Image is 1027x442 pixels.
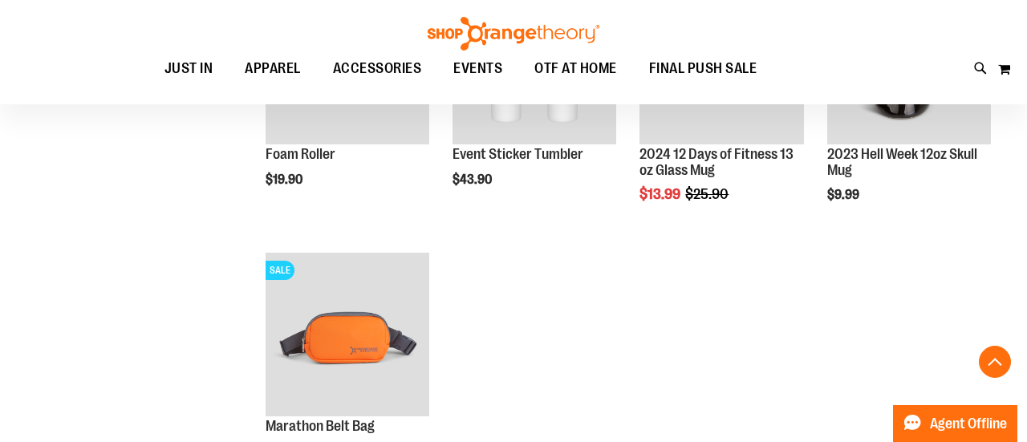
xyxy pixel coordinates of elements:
a: 2024 12 Days of Fitness 13 oz Glass Mug [639,146,794,178]
span: SALE [266,261,294,280]
span: OTF AT HOME [534,51,617,87]
span: $9.99 [827,188,862,202]
span: $19.90 [266,172,305,187]
button: Back To Top [979,346,1011,378]
button: Agent Offline [893,405,1017,442]
span: EVENTS [453,51,502,87]
span: $13.99 [639,186,683,202]
span: ACCESSORIES [333,51,422,87]
a: 2023 Hell Week 12oz Skull Mug [827,146,977,178]
a: Marathon Belt Bag [266,418,375,434]
span: $43.90 [453,172,494,187]
span: FINAL PUSH SALE [649,51,757,87]
span: APPAREL [245,51,301,87]
a: Foam Roller [266,146,335,162]
a: Marathon Belt BagSALE [266,253,429,419]
span: JUST IN [164,51,213,87]
a: Event Sticker Tumbler [453,146,583,162]
img: Marathon Belt Bag [266,253,429,416]
img: Shop Orangetheory [425,17,602,51]
span: $25.90 [685,186,731,202]
span: Agent Offline [930,416,1007,432]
